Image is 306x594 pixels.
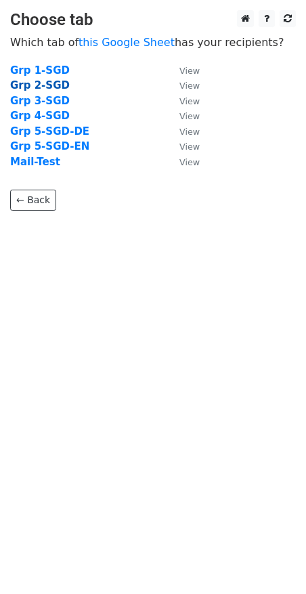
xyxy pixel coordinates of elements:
[179,81,200,91] small: View
[166,140,200,152] a: View
[179,127,200,137] small: View
[10,110,70,122] a: Grp 4-SGD
[166,125,200,137] a: View
[179,66,200,76] small: View
[166,79,200,91] a: View
[10,125,89,137] a: Grp 5-SGD-DE
[166,64,200,77] a: View
[10,190,56,211] a: ← Back
[166,95,200,107] a: View
[10,95,70,107] a: Grp 3-SGD
[166,110,200,122] a: View
[79,36,175,49] a: this Google Sheet
[179,111,200,121] small: View
[10,140,89,152] a: Grp 5-SGD-EN
[238,529,306,594] iframe: Chat Widget
[179,157,200,167] small: View
[10,156,60,168] a: Mail-Test
[10,10,296,30] h3: Choose tab
[10,79,70,91] a: Grp 2-SGD
[10,64,70,77] a: Grp 1-SGD
[179,96,200,106] small: View
[10,35,296,49] p: Which tab of has your recipients?
[179,142,200,152] small: View
[166,156,200,168] a: View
